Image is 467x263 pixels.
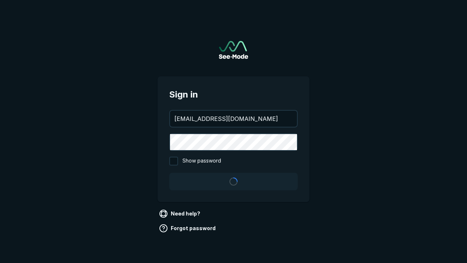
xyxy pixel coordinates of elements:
input: your@email.com [170,111,297,127]
span: Sign in [169,88,298,101]
img: See-Mode Logo [219,41,248,59]
a: Forgot password [158,222,219,234]
a: Need help? [158,208,203,220]
a: Go to sign in [219,41,248,59]
span: Show password [182,157,221,165]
